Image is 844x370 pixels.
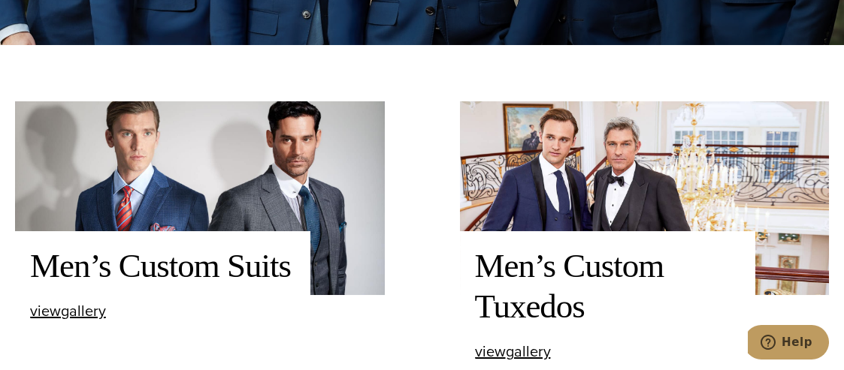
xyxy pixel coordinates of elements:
[475,344,551,359] a: viewgallery
[30,246,295,287] h2: Men’s Custom Suits
[748,325,829,362] iframe: Opens a widget where you can chat to one of our agents
[475,246,740,327] h2: Men’s Custom Tuxedos
[30,299,106,322] span: view gallery
[15,101,385,295] img: Two clients in wedding suits. One wearing a double breasted blue paid suit with orange tie. One w...
[30,303,106,319] a: viewgallery
[460,101,830,295] img: 2 models wearing bespoke wedding tuxedos. One wearing black single breasted peak lapel and one we...
[475,340,551,362] span: view gallery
